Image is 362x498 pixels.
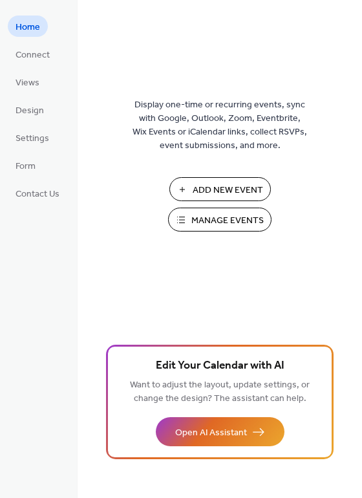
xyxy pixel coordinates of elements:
span: Form [16,160,36,173]
a: Contact Us [8,182,67,204]
a: Connect [8,43,58,65]
button: Manage Events [168,208,271,232]
button: Add New Event [169,177,271,201]
button: Open AI Assistant [156,417,284,446]
a: Views [8,71,47,92]
span: Contact Us [16,188,59,201]
span: Views [16,76,39,90]
a: Form [8,155,43,176]
span: Design [16,104,44,118]
span: Home [16,21,40,34]
span: Add New Event [193,184,263,197]
a: Home [8,16,48,37]
a: Design [8,99,52,120]
span: Open AI Assistant [175,426,247,440]
span: Edit Your Calendar with AI [156,357,284,375]
span: Settings [16,132,49,146]
a: Settings [8,127,57,148]
span: Connect [16,49,50,62]
span: Manage Events [191,214,264,228]
span: Want to adjust the layout, update settings, or change the design? The assistant can help. [130,376,310,407]
span: Display one-time or recurring events, sync with Google, Outlook, Zoom, Eventbrite, Wix Events or ... [133,98,307,153]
